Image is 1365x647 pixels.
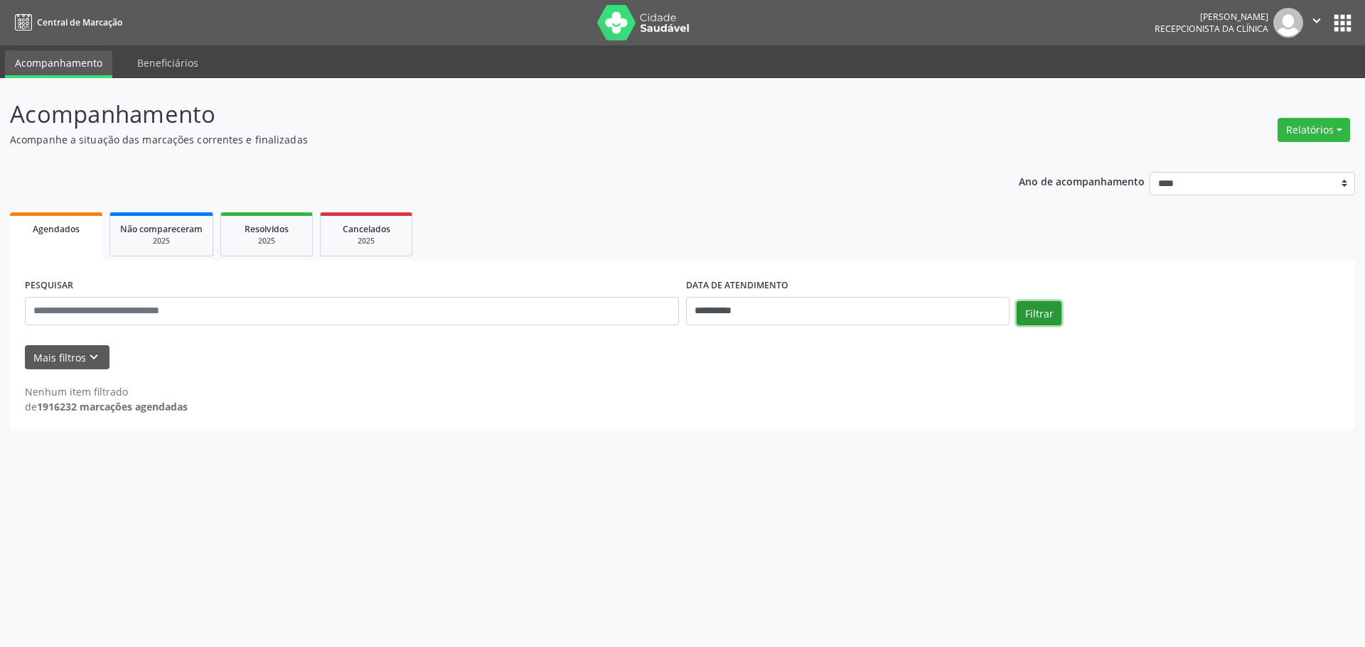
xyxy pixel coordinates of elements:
[10,132,951,147] p: Acompanhe a situação das marcações correntes e finalizadas
[1278,118,1350,142] button: Relatórios
[10,97,951,132] p: Acompanhamento
[343,223,390,235] span: Cancelados
[120,223,203,235] span: Não compareceram
[25,275,73,297] label: PESQUISAR
[10,11,122,34] a: Central de Marcação
[1155,23,1268,35] span: Recepcionista da clínica
[231,236,302,246] div: 2025
[1019,172,1145,190] p: Ano de acompanhamento
[1330,11,1355,36] button: apps
[686,275,788,297] label: DATA DE ATENDIMENTO
[331,236,402,246] div: 2025
[245,223,289,235] span: Resolvidos
[37,400,188,413] strong: 1916232 marcações agendadas
[37,16,122,28] span: Central de Marcação
[1309,13,1324,28] i: 
[127,50,208,75] a: Beneficiários
[25,345,109,370] button: Mais filtroskeyboard_arrow_down
[120,236,203,246] div: 2025
[1273,8,1303,38] img: img
[1303,8,1330,38] button: 
[33,223,80,235] span: Agendados
[25,384,188,399] div: Nenhum item filtrado
[5,50,112,78] a: Acompanhamento
[86,349,102,365] i: keyboard_arrow_down
[1017,301,1061,325] button: Filtrar
[25,399,188,414] div: de
[1155,11,1268,23] div: [PERSON_NAME]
